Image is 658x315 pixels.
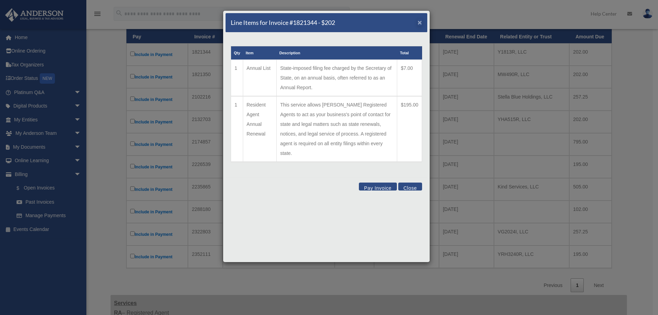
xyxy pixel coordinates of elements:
td: $7.00 [397,60,422,96]
h5: Line Items for Invoice #1821344 - $202 [231,18,335,27]
td: 1 [231,96,243,162]
th: Total [397,46,422,60]
td: This service allows [PERSON_NAME] Registered Agents to act as your business's point of contact fo... [277,96,397,162]
button: Pay Invoice [359,183,397,191]
td: Resident Agent Annual Renewal [243,96,276,162]
button: Close [398,183,422,191]
td: $195.00 [397,96,422,162]
td: Annual List [243,60,276,96]
button: Close [418,19,422,26]
span: × [418,18,422,26]
th: Qty [231,46,243,60]
th: Description [277,46,397,60]
td: 1 [231,60,243,96]
th: Item [243,46,276,60]
td: State-imposed filing fee charged by the Secretary of State, on an annual basis, often referred to... [277,60,397,96]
